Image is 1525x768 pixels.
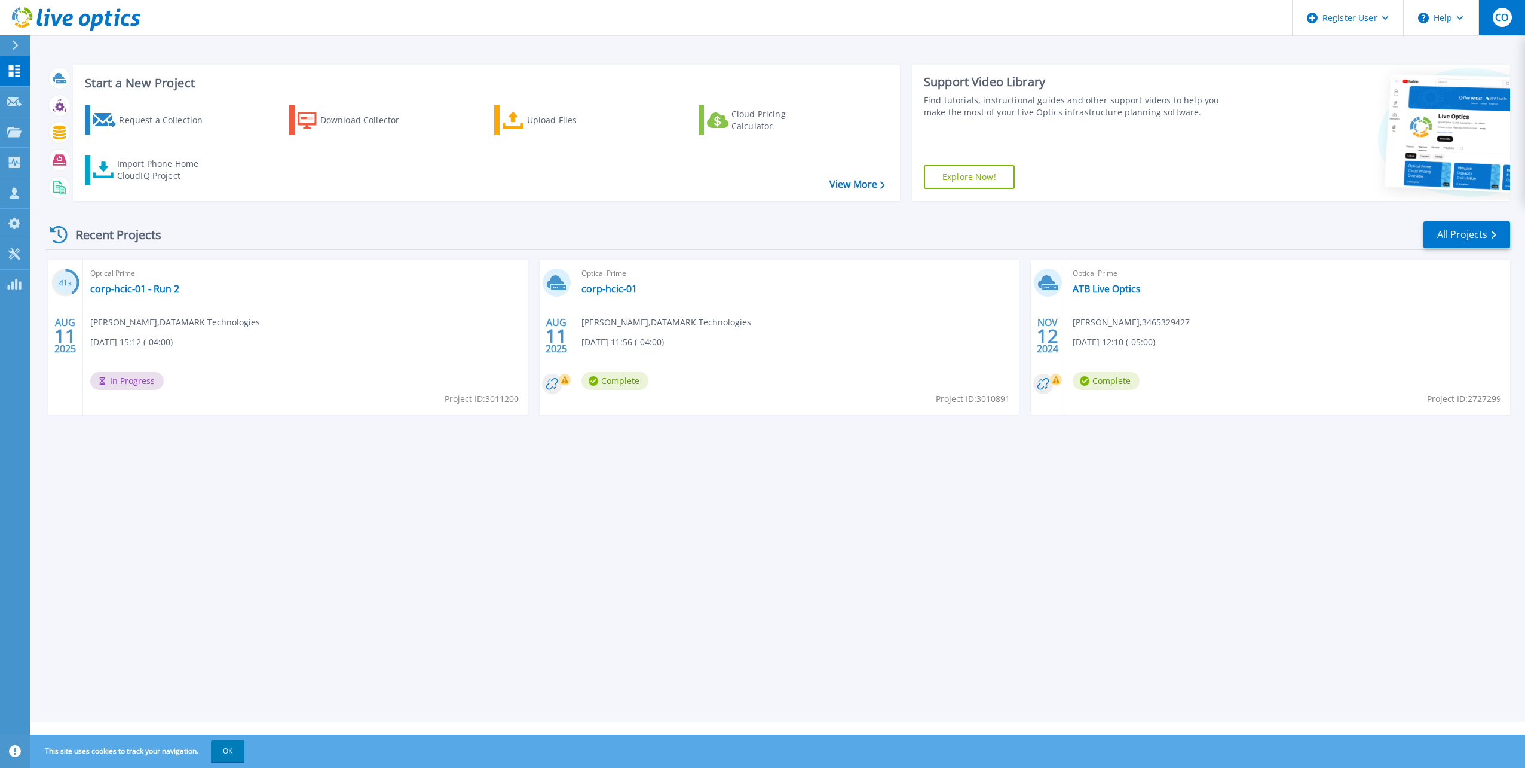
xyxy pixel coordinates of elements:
span: CO [1495,13,1508,22]
span: Complete [581,372,648,390]
a: Cloud Pricing Calculator [699,105,832,135]
div: Find tutorials, instructional guides and other support videos to help you make the most of your L... [924,95,1233,118]
span: This site uses cookies to track your navigation. [33,740,244,762]
span: Optical Prime [90,267,520,280]
a: corp-hcic-01 [581,283,637,295]
a: Request a Collection [85,105,218,135]
span: In Progress [90,372,164,390]
span: 11 [54,331,76,341]
div: AUG 2025 [54,314,76,358]
span: Optical Prime [581,267,1012,280]
span: Project ID: 2727299 [1427,392,1501,406]
span: Optical Prime [1073,267,1503,280]
a: View More [829,179,885,190]
a: corp-hcic-01 - Run 2 [90,283,179,295]
a: Explore Now! [924,165,1015,189]
div: Support Video Library [924,74,1233,90]
h3: 41 [51,276,79,290]
div: Download Collector [320,108,416,132]
div: AUG 2025 [545,314,568,358]
span: [DATE] 15:12 (-04:00) [90,336,173,349]
a: Upload Files [494,105,627,135]
span: Project ID: 3010891 [936,392,1010,406]
div: Import Phone Home CloudIQ Project [117,158,210,182]
h3: Start a New Project [85,77,884,90]
a: ATB Live Optics [1073,283,1141,295]
span: [DATE] 12:10 (-05:00) [1073,336,1155,349]
span: [DATE] 11:56 (-04:00) [581,336,664,349]
span: [PERSON_NAME] , DATAMARK Technologies [90,316,260,329]
a: All Projects [1423,221,1510,248]
span: Project ID: 3011200 [445,392,519,406]
div: NOV 2024 [1036,314,1059,358]
span: 12 [1037,331,1058,341]
a: Download Collector [289,105,422,135]
div: Upload Files [527,108,623,132]
span: Complete [1073,372,1140,390]
button: OK [211,740,244,762]
div: Cloud Pricing Calculator [731,108,827,132]
span: [PERSON_NAME] , DATAMARK Technologies [581,316,751,329]
span: [PERSON_NAME] , 3465329427 [1073,316,1190,329]
div: Recent Projects [46,220,177,249]
span: 11 [546,331,567,341]
div: Request a Collection [119,108,215,132]
span: % [68,280,72,287]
